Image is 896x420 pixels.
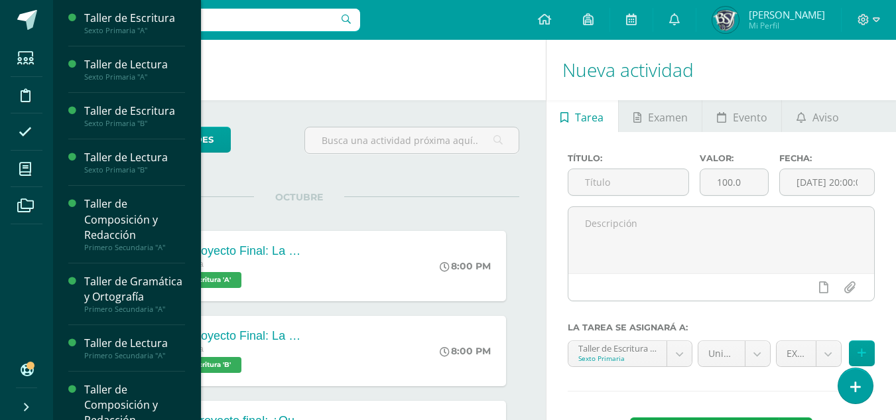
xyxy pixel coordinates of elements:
[712,7,739,33] img: 065dfccafff6cc22795d8c7af1ef8873.png
[568,341,692,366] a: Taller de Escritura 'A'Sexto Primaria
[812,102,839,133] span: Aviso
[440,260,491,272] div: 8:00 PM
[733,102,767,133] span: Evento
[84,196,185,251] a: Taller de Composición y RedacciónPrimero Secundaria "A"
[562,40,880,100] h1: Nueva actividad
[619,100,702,132] a: Examen
[84,150,185,175] a: Taller de LecturaSexto Primaria "B"
[62,9,360,31] input: Busca un usuario...
[84,165,185,175] div: Sexto Primaria "B"
[149,329,308,343] div: Fase 3-Proyecto Final: La memoria tiene voz
[84,336,185,351] div: Taller de Lectura
[787,341,806,366] span: EXAMEN (30.0pts)
[780,169,874,195] input: Fecha de entrega
[84,274,185,305] div: Taller de Gramática y Ortografía
[149,244,308,258] div: Fase 3-Proyecto Final: La memoria tiene voz
[84,57,185,72] div: Taller de Lectura
[749,8,825,21] span: [PERSON_NAME]
[702,100,781,132] a: Evento
[546,100,618,132] a: Tarea
[440,345,491,357] div: 8:00 PM
[779,153,875,163] label: Fecha:
[568,322,875,332] label: La tarea se asignará a:
[84,274,185,314] a: Taller de Gramática y OrtografíaPrimero Secundaria "A"
[700,153,769,163] label: Valor:
[69,40,530,100] h1: Actividades
[84,336,185,360] a: Taller de LecturaPrimero Secundaria "A"
[84,104,185,128] a: Taller de EscrituraSexto Primaria "B"
[578,341,657,354] div: Taller de Escritura 'A'
[84,243,185,252] div: Primero Secundaria "A"
[84,72,185,82] div: Sexto Primaria "A"
[568,153,690,163] label: Título:
[777,341,841,366] a: EXAMEN (30.0pts)
[84,119,185,128] div: Sexto Primaria "B"
[84,150,185,165] div: Taller de Lectura
[648,102,688,133] span: Examen
[700,169,768,195] input: Puntos máximos
[708,341,735,366] span: Unidad 4
[84,104,185,119] div: Taller de Escritura
[84,196,185,242] div: Taller de Composición y Redacción
[578,354,657,363] div: Sexto Primaria
[749,20,825,31] span: Mi Perfil
[84,57,185,82] a: Taller de LecturaSexto Primaria "A"
[698,341,770,366] a: Unidad 4
[305,127,518,153] input: Busca una actividad próxima aquí...
[84,26,185,35] div: Sexto Primaria "A"
[575,102,604,133] span: Tarea
[84,11,185,35] a: Taller de EscrituraSexto Primaria "A"
[254,191,344,203] span: OCTUBRE
[84,11,185,26] div: Taller de Escritura
[782,100,853,132] a: Aviso
[84,351,185,360] div: Primero Secundaria "A"
[84,305,185,314] div: Primero Secundaria "A"
[568,169,689,195] input: Título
